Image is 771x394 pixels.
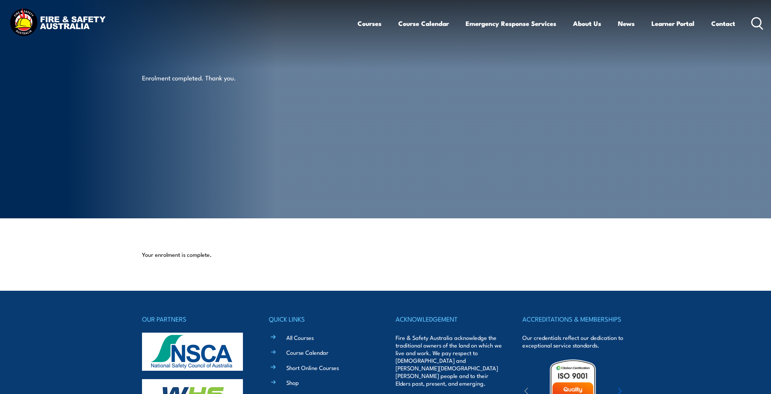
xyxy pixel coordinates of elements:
h4: ACCREDITATIONS & MEMBERSHIPS [522,314,629,324]
a: Course Calendar [398,13,449,34]
p: Your enrolment is complete. [142,251,629,258]
p: Enrolment completed. Thank you. [142,73,281,82]
a: Emergency Response Services [466,13,556,34]
a: All Courses [286,333,314,341]
p: Our credentials reflect our dedication to exceptional service standards. [522,334,629,349]
img: nsca-logo-footer [142,333,243,371]
a: About Us [573,13,601,34]
h4: ACKNOWLEDGEMENT [396,314,502,324]
a: Shop [286,378,299,386]
a: Contact [711,13,735,34]
h4: QUICK LINKS [269,314,375,324]
a: News [618,13,635,34]
h4: OUR PARTNERS [142,314,249,324]
a: Course Calendar [286,348,329,356]
a: Courses [358,13,382,34]
a: Learner Portal [651,13,694,34]
p: Fire & Safety Australia acknowledge the traditional owners of the land on which we live and work.... [396,334,502,387]
a: Short Online Courses [286,364,339,372]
